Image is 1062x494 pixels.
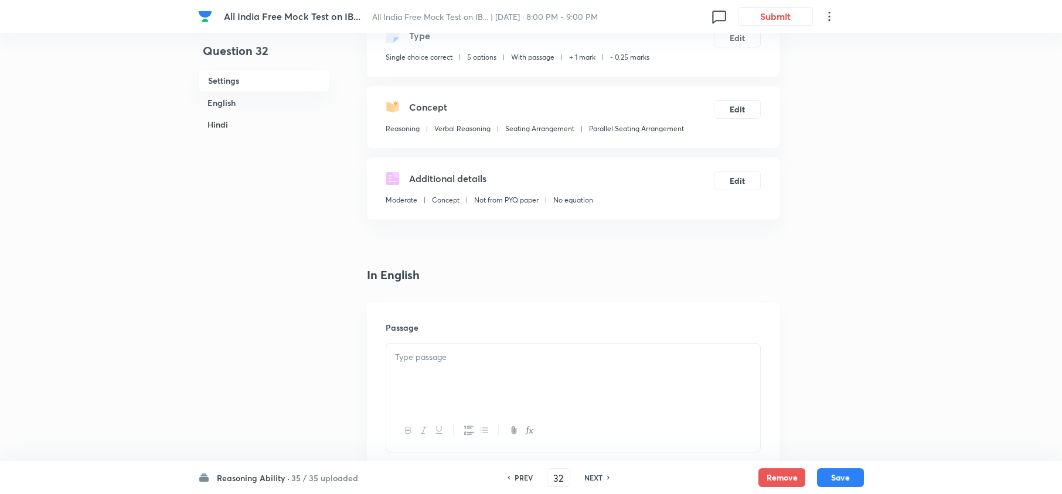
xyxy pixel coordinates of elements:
[432,195,459,205] p: Concept
[714,29,761,47] button: Edit
[198,69,329,92] h6: Settings
[386,171,400,186] img: questionDetails.svg
[714,171,761,190] button: Edit
[714,100,761,119] button: Edit
[467,52,496,63] p: 5 options
[386,195,417,205] p: Moderate
[738,7,813,26] button: Submit
[386,123,420,134] p: Reasoning
[198,42,329,69] h4: Question 32
[372,11,598,22] span: All India Free Mock Test on IB... | [DATE] · 8:00 PM - 9:00 PM
[409,29,430,43] h5: Type
[386,29,400,43] img: questionType.svg
[505,123,574,134] p: Seating Arrangement
[409,171,486,186] h5: Additional details
[474,195,539,205] p: Not from PYQ paper
[367,266,780,284] h4: In English
[817,468,864,487] button: Save
[198,92,329,114] h6: English
[217,472,290,484] h6: Reasoning Ability ·
[584,472,603,483] h6: NEXT
[198,114,329,135] h6: Hindi
[610,52,649,63] p: - 0.25 marks
[198,9,215,23] a: Company Logo
[758,468,805,487] button: Remove
[386,100,400,114] img: questionConcept.svg
[589,123,684,134] p: Parallel Seating Arrangement
[515,472,533,483] h6: PREV
[386,321,761,334] h6: Passage
[291,472,358,484] h6: 35 / 35 uploaded
[409,100,447,114] h5: Concept
[386,52,452,63] p: Single choice correct
[569,52,595,63] p: + 1 mark
[511,52,554,63] p: With passage
[553,195,593,205] p: No equation
[434,123,491,134] p: Verbal Reasoning
[224,10,360,22] span: All India Free Mock Test on IB...
[198,9,212,23] img: Company Logo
